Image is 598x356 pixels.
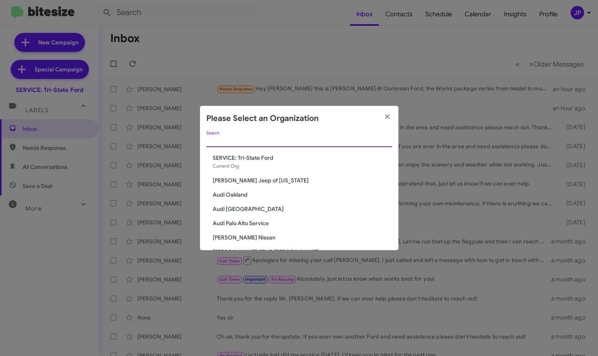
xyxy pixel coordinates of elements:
span: Audi Palo Alto Service [213,219,392,227]
span: [PERSON_NAME] Nissan [213,234,392,241]
span: Audi Oakland [213,191,392,199]
span: [PERSON_NAME] CDJR [PERSON_NAME] [213,248,392,256]
h2: Please Select an Organization [206,112,319,125]
span: Current Org [213,163,239,169]
span: SERVICE: Tri-State Ford [213,154,392,162]
span: Audi [GEOGRAPHIC_DATA] [213,205,392,213]
span: [PERSON_NAME] Jeep of [US_STATE] [213,176,392,184]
